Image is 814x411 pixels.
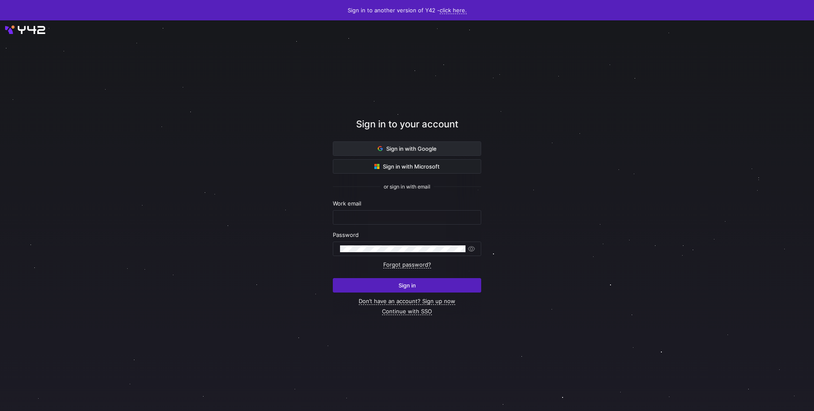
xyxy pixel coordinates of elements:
[440,7,467,14] a: click here.
[374,163,440,170] span: Sign in with Microsoft
[378,145,437,152] span: Sign in with Google
[333,231,359,238] span: Password
[382,308,432,315] a: Continue with SSO
[333,200,361,207] span: Work email
[333,141,481,156] button: Sign in with Google
[383,261,431,268] a: Forgot password?
[359,298,455,305] a: Don’t have an account? Sign up now
[399,282,416,289] span: Sign in
[333,278,481,293] button: Sign in
[384,184,430,190] span: or sign in with email
[333,117,481,141] div: Sign in to your account
[333,159,481,174] button: Sign in with Microsoft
